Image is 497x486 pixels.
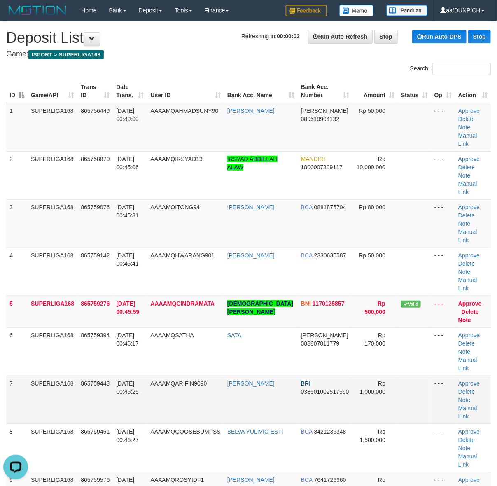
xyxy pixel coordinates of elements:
img: MOTION_logo.png [6,4,69,16]
span: ISPORT > SUPERLIGA168 [28,50,104,59]
span: AAAAMQGOOSEBUMPSS [151,428,221,435]
a: [DEMOGRAPHIC_DATA][PERSON_NAME] [227,300,293,315]
a: Approve [458,380,480,387]
td: - - - [431,151,455,199]
a: Delete [458,388,475,395]
span: BCA [301,204,313,210]
span: MANDIRI [301,156,325,162]
th: Amount: activate to sort column ascending [352,79,398,103]
th: User ID: activate to sort column ascending [147,79,224,103]
th: Action: activate to sort column ascending [455,79,491,103]
a: Note [458,445,471,451]
span: AAAAMQAHMADSUNY90 [151,107,219,114]
a: Approve [458,477,480,483]
span: BCA [301,428,313,435]
td: 7 [6,376,28,424]
a: [PERSON_NAME] [227,380,275,387]
a: Manual Link [458,180,477,195]
a: Approve [458,252,480,259]
th: Op: activate to sort column ascending [431,79,455,103]
span: [DATE] 00:45:41 [116,252,139,267]
span: AAAAMQSATHA [151,332,194,339]
img: Feedback.jpg [286,5,327,16]
a: Delete [458,116,475,122]
th: Bank Acc. Number: activate to sort column ascending [298,79,352,103]
th: Status: activate to sort column ascending [398,79,431,103]
span: BRI [301,380,310,387]
a: Manual Link [458,277,477,292]
span: [DATE] 00:45:06 [116,156,139,171]
a: Manual Link [458,405,477,420]
a: IRSYAD ABDILLAH ALAW [227,156,278,171]
td: - - - [431,296,455,327]
span: [DATE] 00:45:59 [116,300,139,315]
span: AAAAMQITONG94 [151,204,200,210]
span: Rp 1,500,000 [360,428,385,443]
a: Approve [458,428,480,435]
span: Copy 038501002517560 to clipboard [301,388,349,395]
td: 5 [6,296,28,327]
a: Stop [468,30,491,43]
a: Note [458,172,471,179]
span: AAAAMQROSYIDF1 [151,477,204,483]
a: Stop [374,30,398,44]
a: Delete [458,164,475,171]
td: SUPERLIGA168 [28,199,77,248]
a: Manual Link [458,132,477,147]
span: Copy 0881875704 to clipboard [314,204,346,210]
span: [DATE] 00:45:31 [116,204,139,219]
h1: Deposit List [6,30,491,46]
span: Copy 1170125857 to clipboard [313,300,345,307]
span: 865759142 [81,252,110,259]
span: AAAAMQIRSYAD13 [151,156,203,162]
span: [PERSON_NAME] [301,332,348,339]
span: AAAAMQCINDRAMATA [151,300,215,307]
a: Delete [458,340,475,347]
span: 865758870 [81,156,110,162]
td: 1 [6,103,28,152]
span: Copy 083807811779 to clipboard [301,340,339,347]
td: - - - [431,248,455,296]
img: Button%20Memo.svg [339,5,374,16]
label: Search: [410,63,491,75]
a: Approve [458,332,480,339]
span: Copy 089519994132 to clipboard [301,116,339,122]
a: Delete [462,308,479,315]
span: Copy 7641726960 to clipboard [314,477,346,483]
a: [PERSON_NAME] [227,477,275,483]
a: Note [458,269,471,275]
th: Date Trans.: activate to sort column ascending [113,79,147,103]
td: - - - [431,103,455,152]
a: Note [458,124,471,131]
span: Rp 1,000,000 [360,380,385,395]
span: 865759394 [81,332,110,339]
span: 865759076 [81,204,110,210]
th: Bank Acc. Name: activate to sort column ascending [224,79,298,103]
a: [PERSON_NAME] [227,107,275,114]
span: [DATE] 00:46:25 [116,380,139,395]
input: Search: [432,63,491,75]
span: Copy 1800007309117 to clipboard [301,164,343,171]
span: AAAAMQARIFIN9090 [151,380,207,387]
span: Rp 500,000 [365,300,386,315]
span: Rp 50,000 [359,252,386,259]
img: panduan.png [386,5,427,16]
a: [PERSON_NAME] [227,204,275,210]
a: Note [458,397,471,403]
span: BCA [301,477,313,483]
a: Manual Link [458,357,477,372]
span: BNI [301,300,311,307]
span: Rp 170,000 [365,332,386,347]
td: - - - [431,327,455,376]
span: Copy 2330635587 to clipboard [314,252,346,259]
span: AAAAMQHWARANG901 [151,252,215,259]
h4: Game: [6,50,491,58]
a: Run Auto-Refresh [308,30,373,44]
th: Game/API: activate to sort column ascending [28,79,77,103]
td: 3 [6,199,28,248]
span: 865759576 [81,477,110,483]
td: 4 [6,248,28,296]
a: Approve [458,107,480,114]
a: Note [458,348,471,355]
td: 8 [6,424,28,472]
